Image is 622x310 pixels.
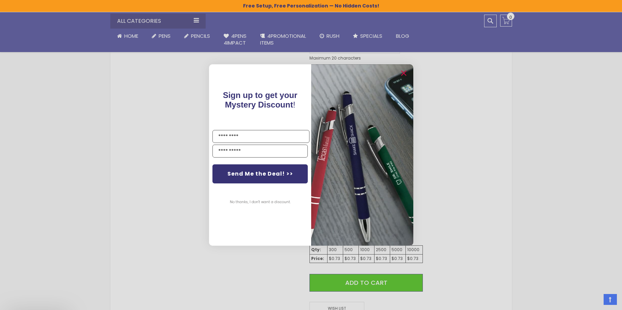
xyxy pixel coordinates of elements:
button: No thanks, I don't want a discount. [226,194,294,211]
img: pop-up-image [311,64,413,246]
button: Send Me the Deal! >> [212,164,308,183]
span: ! [223,91,297,109]
span: Sign up to get your Mystery Discount [223,91,297,109]
button: Close dialog [398,68,409,79]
